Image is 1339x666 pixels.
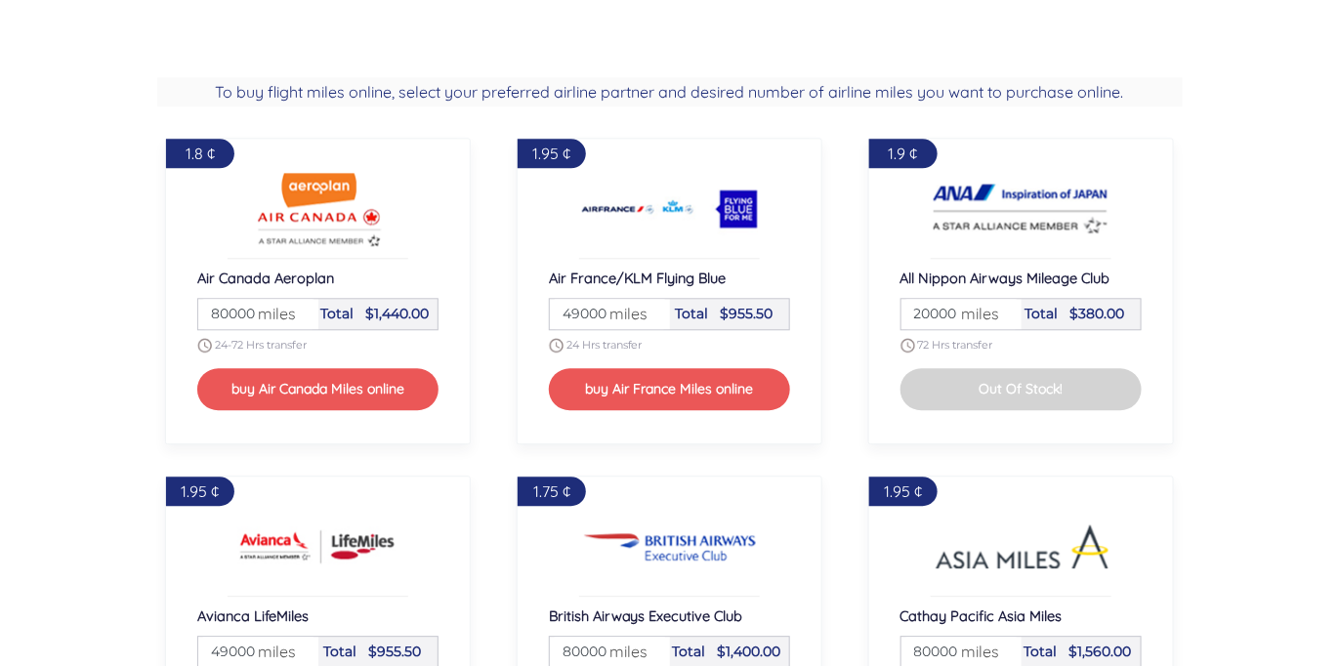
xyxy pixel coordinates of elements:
h2: To buy flight miles online, select your preferred airline partner and desired number of airline m... [157,77,1183,106]
span: 72 Hrs transfer [918,337,993,351]
img: Buy British Airways Executive Club Airline miles online [582,508,758,586]
button: buy Air France Miles online [549,368,791,410]
span: Total [321,305,355,322]
span: 1.95 ¢ [532,144,570,163]
span: 1.95 ¢ [884,481,922,501]
img: Buy Air Canada Aeroplan Airline miles online [230,170,406,248]
span: miles [600,640,648,663]
span: Avianca LifeMiles [197,606,309,625]
span: 1.95 ¢ [181,481,219,501]
span: 1.75 ¢ [533,481,570,501]
span: Air Canada Aeroplan [197,269,334,287]
span: $380.00 [1070,305,1125,322]
span: Total [673,643,706,660]
span: 1.9 ¢ [889,144,918,163]
span: $1,560.00 [1069,643,1132,660]
img: Buy Avianca LifeMiles Airline miles online [230,508,406,586]
span: All Nippon Airways Mileage Club [900,269,1110,287]
span: Air France/KLM Flying Blue [549,269,727,287]
span: Total [1025,643,1058,660]
span: $1,440.00 [366,305,430,322]
span: Total [675,305,708,322]
span: miles [248,302,296,325]
span: 1.8 ¢ [186,144,215,163]
span: $955.50 [720,305,773,322]
span: Cathay Pacific Asia Miles [900,606,1063,625]
span: 24-72 Hrs transfer [215,337,307,351]
span: miles [248,640,296,663]
img: schedule.png [549,338,564,353]
span: miles [951,640,999,663]
img: Buy Cathay Pacific Asia Miles Airline miles online [934,508,1109,586]
span: British Airways Executive Club [549,606,743,625]
img: Buy Air France/KLM Flying Blue Airline miles online [582,170,758,248]
span: Total [323,643,356,660]
span: $955.50 [368,643,421,660]
span: 24 Hrs transfer [566,337,643,351]
span: miles [600,302,648,325]
span: Total [1025,305,1059,322]
span: miles [951,302,999,325]
img: schedule.png [900,338,915,353]
button: buy Air Canada Miles online [197,368,439,410]
img: schedule.png [197,338,212,353]
img: Buy All Nippon Airways Mileage Club Airline miles online [934,170,1109,248]
button: Out Of Stock! [900,368,1143,410]
span: $1,400.00 [718,643,781,660]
